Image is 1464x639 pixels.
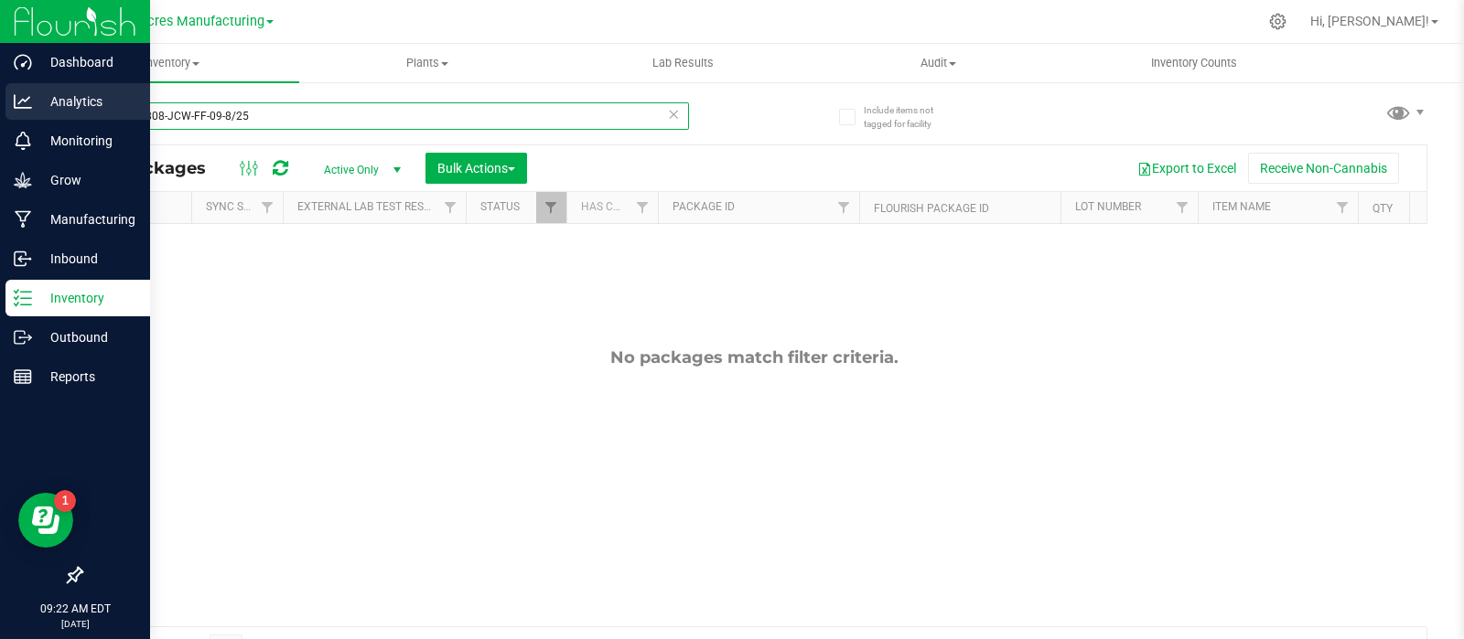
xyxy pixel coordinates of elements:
span: Plants [300,55,554,71]
span: Lab Results [628,55,738,71]
a: Lot Number [1075,200,1141,213]
a: Inventory Counts [1066,44,1321,82]
inline-svg: Inbound [14,250,32,268]
p: Inbound [32,248,142,270]
p: Inventory [32,287,142,309]
span: Include items not tagged for facility [864,103,955,131]
inline-svg: Inventory [14,289,32,307]
button: Bulk Actions [425,153,527,184]
span: Hi, [PERSON_NAME]! [1310,14,1429,28]
a: Filter [829,192,859,223]
div: No packages match filter criteria. [81,347,1426,367]
a: Filter [436,192,466,223]
inline-svg: Outbound [14,328,32,346]
p: Reports [32,366,142,388]
p: 09:22 AM EDT [8,601,142,617]
inline-svg: Reports [14,367,32,386]
a: Qty [1372,202,1393,215]
iframe: Resource center [18,493,73,548]
inline-svg: Grow [14,171,32,189]
a: Inventory [44,44,299,82]
span: All Packages [95,158,224,178]
a: Status [480,200,520,213]
a: Filter [253,192,283,223]
p: Grow [32,169,142,191]
button: Export to Excel [1125,153,1248,184]
a: Filter [536,192,566,223]
p: Analytics [32,91,142,112]
span: Green Acres Manufacturing [100,14,264,29]
a: Filter [628,192,658,223]
a: Item Name [1212,200,1271,213]
a: Package ID [673,200,735,213]
span: Inventory Counts [1126,55,1262,71]
div: Manage settings [1266,13,1289,30]
span: Inventory [44,55,299,71]
span: Audit [812,55,1065,71]
button: Receive Non-Cannabis [1248,153,1399,184]
a: Flourish Package ID [874,202,989,215]
span: Bulk Actions [437,161,515,176]
a: Plants [299,44,554,82]
a: Sync Status [206,200,276,213]
inline-svg: Manufacturing [14,210,32,229]
a: Lab Results [555,44,811,82]
span: Clear [667,102,680,126]
p: Outbound [32,326,142,348]
a: Filter [1328,192,1358,223]
iframe: Resource center unread badge [54,490,76,512]
a: Filter [1168,192,1198,223]
a: Audit [811,44,1066,82]
th: Has COA [566,192,658,224]
p: Manufacturing [32,208,142,230]
a: External Lab Test Result [297,200,441,213]
inline-svg: Analytics [14,92,32,111]
p: [DATE] [8,617,142,631]
p: Monitoring [32,130,142,152]
inline-svg: Dashboard [14,53,32,71]
p: Dashboard [32,51,142,73]
inline-svg: Monitoring [14,132,32,150]
input: Search Package ID, Item Name, SKU, Lot or Part Number... [81,102,689,130]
